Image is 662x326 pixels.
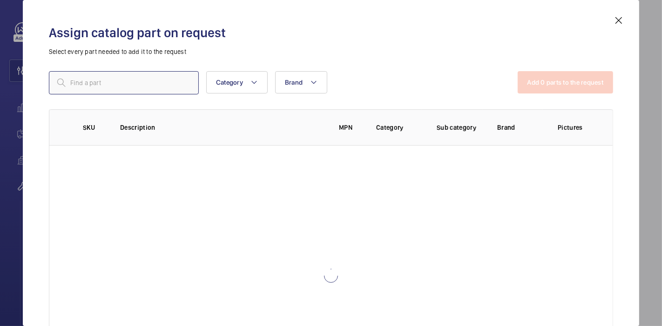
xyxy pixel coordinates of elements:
[497,123,543,132] p: Brand
[120,123,324,132] p: Description
[83,123,105,132] p: SKU
[558,123,594,132] p: Pictures
[216,79,243,86] span: Category
[206,71,268,93] button: Category
[275,71,327,93] button: Brand
[339,123,361,132] p: MPN
[49,24,613,41] h2: Assign catalog part on request
[376,123,422,132] p: Category
[437,123,482,132] p: Sub category
[285,79,303,86] span: Brand
[49,47,613,56] p: Select every part needed to add it to the request
[518,71,614,93] button: Add 0 parts to the request
[49,71,199,94] input: Find a part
